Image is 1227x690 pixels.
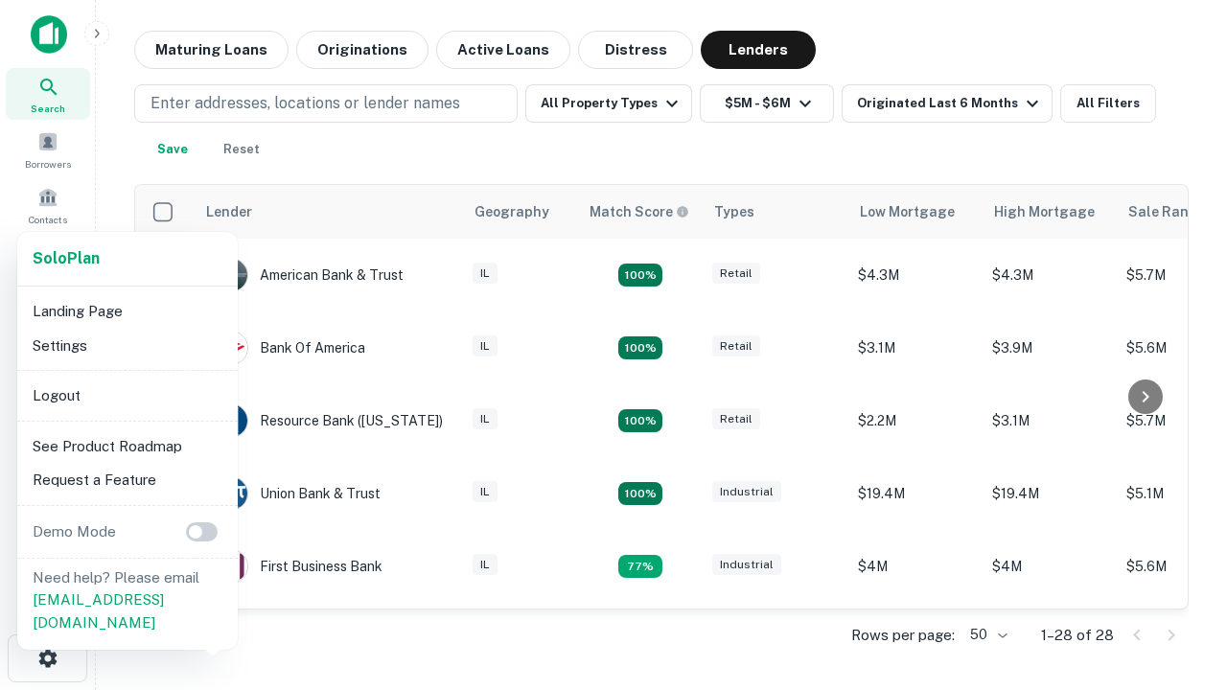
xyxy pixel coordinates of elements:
strong: Solo Plan [33,249,100,267]
iframe: Chat Widget [1131,475,1227,567]
li: Settings [25,329,230,363]
li: Request a Feature [25,463,230,497]
li: Logout [25,379,230,413]
li: See Product Roadmap [25,429,230,464]
a: SoloPlan [33,247,100,270]
li: Landing Page [25,294,230,329]
p: Demo Mode [25,520,124,543]
a: [EMAIL_ADDRESS][DOMAIN_NAME] [33,591,164,631]
p: Need help? Please email [33,566,222,634]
